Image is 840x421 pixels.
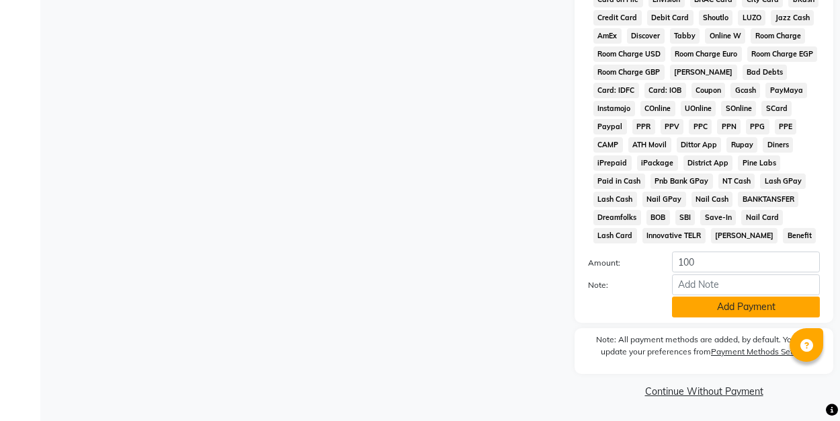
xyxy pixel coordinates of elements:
[642,228,706,243] span: Innovative TELR
[578,279,662,291] label: Note:
[751,28,805,44] span: Room Charge
[771,10,814,26] span: Jazz Cash
[593,65,665,80] span: Room Charge GBP
[691,192,733,207] span: Nail Cash
[711,346,807,358] label: Payment Methods Setting
[671,46,742,62] span: Room Charge Euro
[747,46,818,62] span: Room Charge EGP
[691,83,726,98] span: Coupon
[593,174,645,189] span: Paid in Cash
[670,65,737,80] span: [PERSON_NAME]
[593,10,642,26] span: Credit Card
[689,119,712,135] span: PPC
[672,297,820,317] button: Add Payment
[761,101,792,116] span: SCard
[746,119,769,135] span: PPG
[637,155,678,171] span: iPackage
[683,155,733,171] span: District App
[661,119,684,135] span: PPV
[632,119,655,135] span: PPR
[717,119,741,135] span: PPN
[730,83,760,98] span: Gcash
[646,210,670,225] span: BOB
[763,137,793,153] span: Diners
[738,192,798,207] span: BANKTANSFER
[650,174,713,189] span: Pnb Bank GPay
[593,210,641,225] span: Dreamfolks
[741,210,783,225] span: Nail Card
[705,28,745,44] span: Online W
[760,174,806,189] span: Lash GPay
[593,83,639,98] span: Card: IDFC
[675,210,696,225] span: SBI
[593,155,632,171] span: iPrepaid
[670,28,700,44] span: Tabby
[738,155,780,171] span: Pine Labs
[588,334,820,363] label: Note: All payment methods are added, by default. You can update your preferences from
[743,65,788,80] span: Bad Debts
[593,46,665,62] span: Room Charge USD
[711,228,778,243] span: [PERSON_NAME]
[627,28,665,44] span: Discover
[593,192,637,207] span: Lash Cash
[593,101,635,116] span: Instamojo
[593,228,637,243] span: Lash Card
[593,119,627,135] span: Paypal
[578,257,662,269] label: Amount:
[593,137,623,153] span: CAMP
[672,252,820,272] input: Amount
[593,28,622,44] span: AmEx
[718,174,755,189] span: NT Cash
[640,101,675,116] span: COnline
[775,119,797,135] span: PPE
[765,83,807,98] span: PayMaya
[677,137,722,153] span: Dittor App
[700,210,736,225] span: Save-In
[647,10,694,26] span: Debit Card
[644,83,686,98] span: Card: IOB
[628,137,671,153] span: ATH Movil
[783,228,816,243] span: Benefit
[577,385,831,399] a: Continue Without Payment
[642,192,686,207] span: Nail GPay
[681,101,716,116] span: UOnline
[699,10,733,26] span: Shoutlo
[726,137,757,153] span: Rupay
[738,10,765,26] span: LUZO
[721,101,756,116] span: SOnline
[672,274,820,295] input: Add Note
